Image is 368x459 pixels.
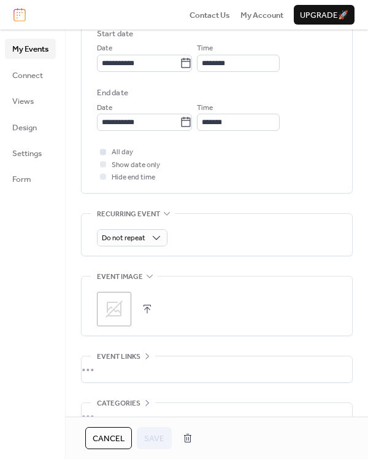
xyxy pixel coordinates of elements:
div: ; [97,292,131,326]
span: Connect [12,69,43,82]
span: Categories [97,398,140,410]
span: My Events [12,43,48,55]
span: Event links [97,351,140,363]
a: Design [5,117,56,137]
button: Cancel [85,427,132,449]
span: All day [112,146,133,159]
span: Date [97,102,112,114]
span: Hide end time [112,171,155,184]
a: My Events [5,39,56,58]
a: Settings [5,143,56,163]
a: Views [5,91,56,111]
div: ••• [82,356,352,382]
span: Design [12,122,37,134]
div: End date [97,87,128,99]
span: Show date only [112,159,160,171]
a: My Account [240,9,283,21]
div: Start date [97,28,133,40]
span: Do not repeat [102,231,145,245]
a: Contact Us [190,9,230,21]
span: Date [97,42,112,55]
button: Upgrade🚀 [294,5,355,25]
span: Time [197,42,213,55]
a: Form [5,169,56,189]
a: Connect [5,65,56,85]
span: Form [12,173,31,186]
span: Upgrade 🚀 [300,9,348,22]
span: Event image [97,271,143,283]
img: logo [13,8,26,22]
span: Recurring event [97,208,160,220]
div: ••• [82,403,352,429]
span: Views [12,95,34,108]
span: Cancel [93,433,125,445]
span: Settings [12,147,42,160]
span: Time [197,102,213,114]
